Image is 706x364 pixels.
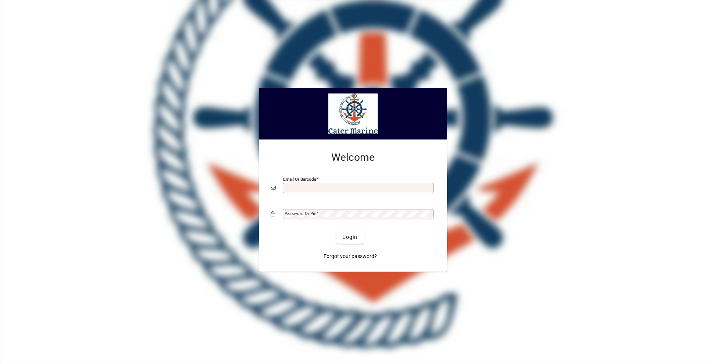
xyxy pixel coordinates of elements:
[285,211,316,216] mat-label: Password or Pin
[271,151,435,164] h2: Welcome
[342,233,357,241] span: Login
[324,252,377,260] span: Forgot your password?
[321,250,380,263] a: Forgot your password?
[336,230,363,244] button: Login
[283,177,316,182] mat-label: Email or Barcode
